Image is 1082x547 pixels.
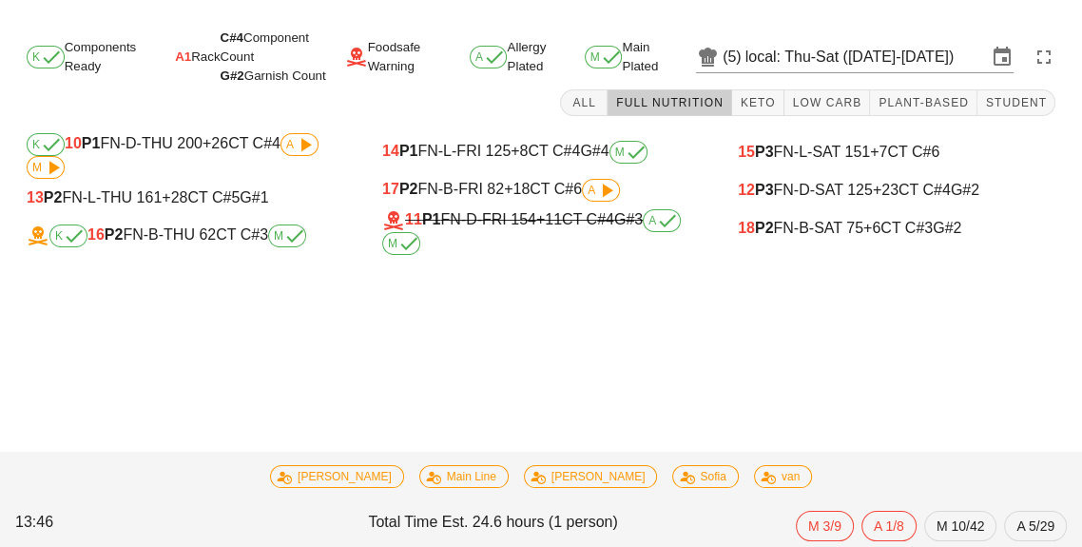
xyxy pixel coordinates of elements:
span: A 5/29 [1016,512,1054,540]
span: A 1/8 [874,512,904,540]
span: 15 [738,144,755,160]
button: All [560,89,608,116]
span: M 10/42 [937,512,985,540]
div: FN-D-THU 200 CT C#4 [27,133,344,179]
div: FN-L-FRI 125 CT C#4 [382,141,700,164]
div: FN-L-THU 161 CT C#5 [27,189,344,206]
span: +23 [873,182,898,198]
div: FN-D-SAT 125 CT C#4 [738,182,1055,199]
div: FN-L-SAT 151 CT C#6 [738,144,1055,161]
b: P1 [422,211,441,227]
span: +11 [536,211,562,227]
span: A [475,51,502,63]
button: Low Carb [784,89,871,116]
div: Components Ready Rack Foodsafe Warning Allergy Plated Main Plated [11,34,1071,80]
span: 17 [382,181,399,197]
span: 13 [27,189,44,205]
div: FN-B-THU 62 CT C#3 [27,225,344,247]
span: M [590,51,617,63]
div: 13:46 [11,507,364,545]
span: M [615,147,642,158]
span: K [32,51,59,63]
span: Plant-Based [878,96,969,109]
span: A [648,215,675,226]
span: 11 [405,211,422,227]
div: FN-B-SAT 75 CT C#3 [738,220,1055,237]
div: Total Time Est. 24.6 hours (1 person) [364,507,717,545]
span: G#2 [221,68,244,83]
span: A [588,185,614,196]
span: +8 [511,143,528,159]
b: P2 [44,189,63,205]
span: G#4 [580,143,609,159]
span: 18 [738,220,755,236]
span: Full Nutrition [615,96,724,109]
div: Component Count Garnish Count [221,29,345,86]
b: P3 [755,182,774,198]
div: FN-D-FRI 154 CT C#4 [382,209,700,255]
span: M [32,162,59,173]
span: 16 [87,226,105,243]
div: (5) [723,48,745,67]
span: Sofia [685,466,725,487]
button: Plant-Based [870,89,977,116]
button: Full Nutrition [608,89,732,116]
span: A1 [175,48,191,67]
span: van [766,466,800,487]
span: 10 [65,135,82,151]
span: A [286,139,313,150]
span: G#2 [951,182,979,198]
span: G#3 [614,211,643,227]
span: Main Line [432,466,496,487]
span: 12 [738,182,755,198]
span: G#2 [933,220,961,236]
b: P2 [755,220,774,236]
b: P1 [82,135,101,151]
b: P2 [399,181,418,197]
span: [PERSON_NAME] [536,466,646,487]
button: Keto [732,89,784,116]
span: 14 [382,143,399,159]
span: All [569,96,599,109]
span: C#4 [221,30,243,45]
span: +7 [870,144,887,160]
b: P2 [105,226,124,243]
span: G#1 [240,189,268,205]
b: P1 [399,143,418,159]
span: M [274,230,300,242]
span: M 3/9 [808,512,841,540]
span: +18 [504,181,530,197]
span: +26 [203,135,228,151]
span: Low Carb [792,96,862,109]
span: M [388,238,415,249]
span: Student [985,96,1047,109]
span: +28 [162,189,187,205]
span: [PERSON_NAME] [282,466,392,487]
span: Keto [740,96,776,109]
span: +6 [863,220,880,236]
span: K [32,139,59,150]
b: P3 [755,144,774,160]
button: Student [977,89,1055,116]
span: K [55,230,82,242]
div: FN-B-FRI 82 CT C#6 [382,179,700,202]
